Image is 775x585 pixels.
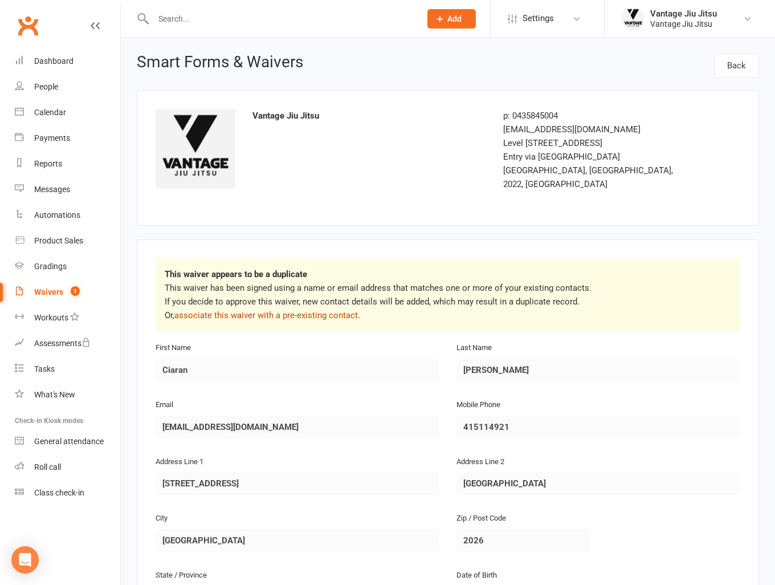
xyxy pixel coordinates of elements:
[15,382,120,408] a: What's New
[34,82,58,91] div: People
[523,6,554,31] span: Settings
[15,151,120,177] a: Reports
[14,11,42,40] a: Clubworx
[456,570,497,582] label: Date of Birth
[650,9,717,19] div: Vantage Jiu Jitsu
[15,48,120,74] a: Dashboard
[15,202,120,228] a: Automations
[15,429,120,454] a: General attendance kiosk mode
[150,11,413,27] input: Search...
[34,437,104,446] div: General attendance
[503,109,687,123] div: p: 0435845004
[252,111,319,121] strong: Vantage Jiu Jitsu
[71,286,80,296] span: 1
[137,54,303,74] h1: Smart Forms & Waivers
[34,56,74,66] div: Dashboard
[503,150,687,164] div: Entry via [GEOGRAPHIC_DATA]
[15,331,120,356] a: Assessments
[34,262,67,271] div: Gradings
[156,342,191,354] label: First Name
[15,356,120,382] a: Tasks
[15,480,120,506] a: Class kiosk mode
[15,177,120,202] a: Messages
[34,185,70,194] div: Messages
[156,399,173,411] label: Email
[456,513,506,525] label: Zip / Post Code
[156,570,207,582] label: State / Province
[15,254,120,279] a: Gradings
[34,287,63,296] div: Waivers
[34,133,70,143] div: Payments
[622,7,645,30] img: thumb_image1666673915.png
[34,462,61,472] div: Roll call
[15,279,120,305] a: Waivers 1
[714,54,759,78] a: Back
[165,269,307,279] strong: This waiver appears to be a duplicate
[456,342,492,354] label: Last Name
[156,513,168,525] label: City
[34,390,75,399] div: What's New
[156,109,235,189] img: image1666673382.png
[503,164,687,191] div: [GEOGRAPHIC_DATA], [GEOGRAPHIC_DATA], 2022, [GEOGRAPHIC_DATA]
[15,228,120,254] a: Product Sales
[15,125,120,151] a: Payments
[456,456,504,468] label: Address Line 2
[15,454,120,480] a: Roll call
[427,9,476,29] button: Add
[34,108,66,117] div: Calendar
[34,364,55,373] div: Tasks
[165,281,731,322] p: This waiver has been signed using a name or email address that matches one or more of your existi...
[503,123,687,136] div: [EMAIL_ADDRESS][DOMAIN_NAME]
[34,159,62,168] div: Reports
[34,488,84,497] div: Class check-in
[34,210,80,220] div: Automations
[503,136,687,150] div: Level [STREET_ADDRESS]
[456,399,500,411] label: Mobile Phone
[15,305,120,331] a: Workouts
[11,546,39,574] div: Open Intercom Messenger
[174,310,358,320] a: associate this waiver with a pre-existing contact
[447,14,462,23] span: Add
[650,19,717,29] div: Vantage Jiu Jitsu
[15,74,120,100] a: People
[34,236,83,245] div: Product Sales
[15,100,120,125] a: Calendar
[34,339,91,348] div: Assessments
[34,313,68,322] div: Workouts
[156,456,203,468] label: Address Line 1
